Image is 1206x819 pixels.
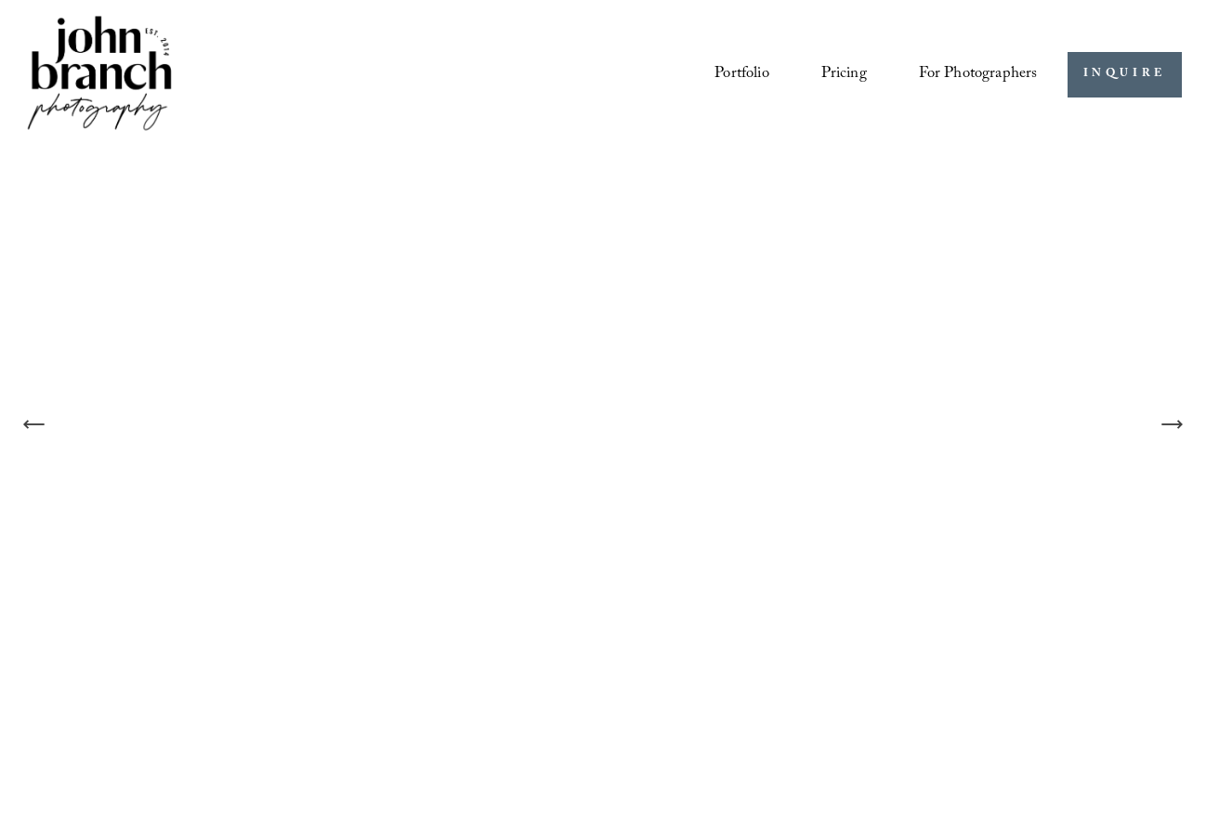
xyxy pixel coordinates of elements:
[24,12,175,137] img: John Branch IV Photography
[1151,404,1192,445] button: Next Slide
[714,58,769,92] a: Portfolio
[919,58,1038,92] a: folder dropdown
[821,58,867,92] a: Pricing
[1068,52,1182,97] a: INQUIRE
[14,404,55,445] button: Previous Slide
[919,59,1038,90] span: For Photographers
